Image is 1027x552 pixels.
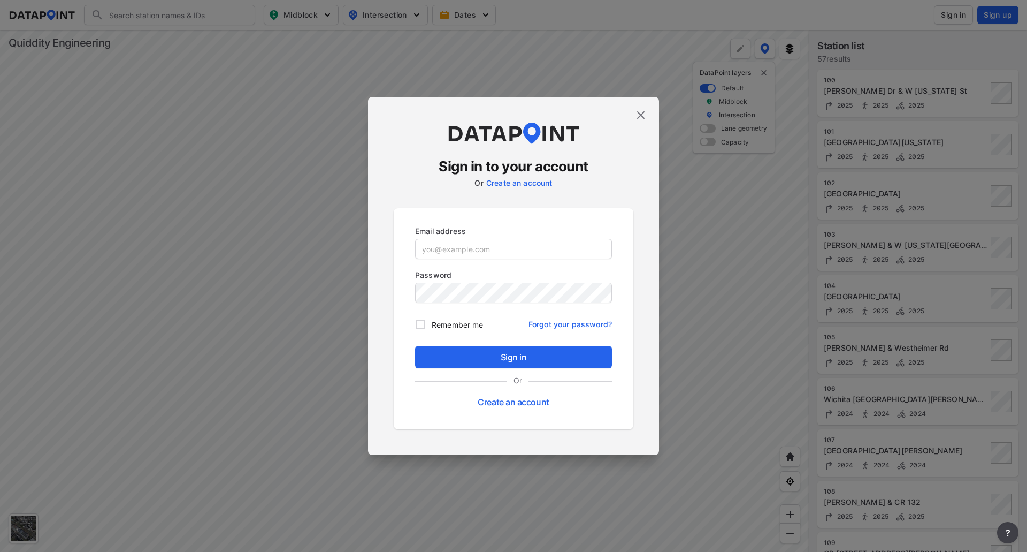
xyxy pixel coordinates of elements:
[415,225,612,237] p: Email address
[507,375,528,386] label: Or
[447,123,580,144] img: dataPointLogo.9353c09d.svg
[478,397,549,407] a: Create an account
[424,351,603,364] span: Sign in
[1003,526,1012,539] span: ?
[474,178,483,187] label: Or
[415,346,612,368] button: Sign in
[394,157,633,176] h3: Sign in to your account
[997,522,1018,543] button: more
[634,109,647,122] img: close.efbf2170.svg
[415,269,612,281] p: Password
[486,178,553,187] a: Create an account
[528,313,612,330] a: Forgot your password?
[416,239,611,259] input: you@example.com
[432,319,483,330] span: Remember me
